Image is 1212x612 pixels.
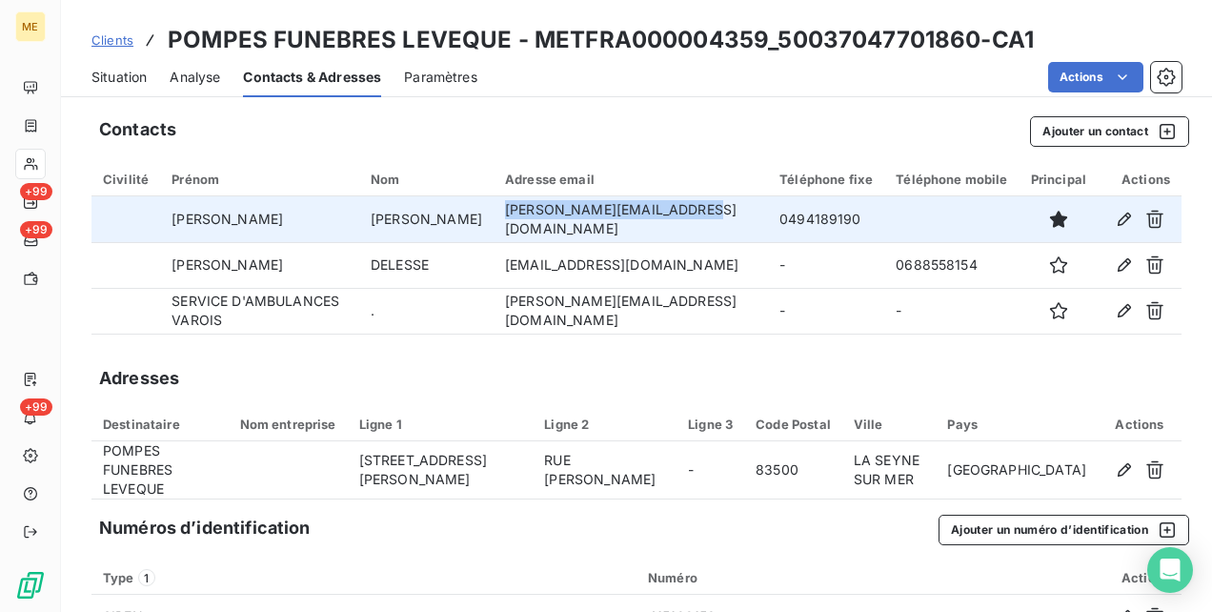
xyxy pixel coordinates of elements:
button: Ajouter un contact [1030,116,1189,147]
td: POMPES FUNEBRES LEVEQUE [91,441,229,500]
div: Téléphone mobile [896,172,1007,187]
h5: Adresses [99,365,179,392]
span: 1 [138,569,155,586]
td: LA SEYNE SUR MER [842,441,937,500]
td: [PERSON_NAME] [359,196,494,242]
span: +99 [20,398,52,416]
button: Ajouter un numéro d’identification [939,515,1189,545]
td: . [359,288,494,334]
div: Principal [1031,172,1086,187]
td: [PERSON_NAME] [160,196,359,242]
div: Nom entreprise [240,417,336,432]
div: Pays [947,417,1086,432]
div: Adresse email [505,172,757,187]
td: 0688558154 [884,242,1019,288]
td: - [768,288,884,334]
div: Ligne 1 [359,417,522,432]
td: 0494189190 [768,196,884,242]
span: +99 [20,221,52,238]
td: [PERSON_NAME][EMAIL_ADDRESS][DOMAIN_NAME] [494,196,768,242]
div: Ville [854,417,925,432]
div: Prénom [172,172,348,187]
td: [GEOGRAPHIC_DATA] [936,441,1098,500]
div: Ligne 3 [688,417,733,432]
td: - [677,441,744,500]
td: - [768,242,884,288]
a: Clients [91,31,133,50]
button: Actions [1048,62,1143,92]
td: DELESSE [359,242,494,288]
div: Destinataire [103,417,217,432]
span: Contacts & Adresses [243,68,381,87]
span: Paramètres [404,68,477,87]
div: Actions [1109,417,1170,432]
div: Code Postal [756,417,831,432]
td: SERVICE D'AMBULANCES VAROIS [160,288,359,334]
div: Civilité [103,172,149,187]
div: Actions [1109,172,1170,187]
td: [STREET_ADDRESS][PERSON_NAME] [348,441,534,500]
span: +99 [20,183,52,200]
div: Ligne 2 [544,417,665,432]
h3: POMPES FUNEBRES LEVEQUE - METFRA000004359_50037047701860-CA1 [168,23,1034,57]
div: Actions [931,570,1170,585]
span: Clients [91,32,133,48]
img: Logo LeanPay [15,570,46,601]
h5: Numéros d’identification [99,515,311,541]
span: Situation [91,68,147,87]
td: [EMAIL_ADDRESS][DOMAIN_NAME] [494,242,768,288]
td: [PERSON_NAME] [160,242,359,288]
td: 83500 [744,441,842,500]
div: ME [15,11,46,42]
div: Téléphone fixe [779,172,873,187]
div: Numéro [648,570,908,585]
td: RUE [PERSON_NAME] [533,441,677,500]
span: Analyse [170,68,220,87]
div: Nom [371,172,482,187]
div: Type [103,569,625,586]
td: - [884,288,1019,334]
div: Open Intercom Messenger [1147,547,1193,593]
td: [PERSON_NAME][EMAIL_ADDRESS][DOMAIN_NAME] [494,288,768,334]
h5: Contacts [99,116,176,143]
